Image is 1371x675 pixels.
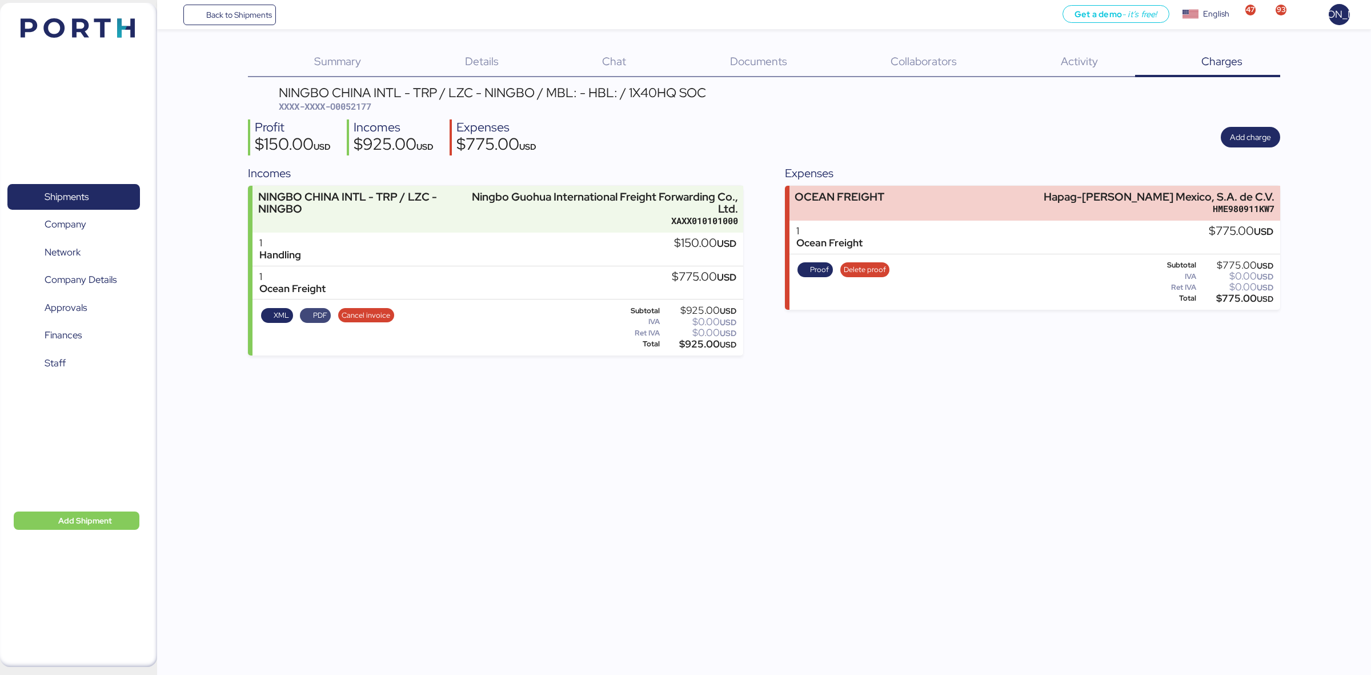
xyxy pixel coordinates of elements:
a: Company [7,211,140,238]
div: Total [613,340,660,348]
div: $150.00 [674,237,736,250]
div: Subtotal [1150,261,1197,269]
div: $775.00 [456,136,536,155]
span: USD [717,271,736,283]
button: Add Shipment [14,512,139,530]
div: Incomes [354,119,434,136]
span: Delete proof [844,263,886,276]
div: Ret IVA [613,329,660,337]
span: XML [274,309,289,322]
span: USD [1254,225,1273,238]
span: USD [1257,261,1273,271]
a: Approvals [7,294,140,321]
div: $775.00 [1198,261,1273,270]
span: Charges [1201,54,1242,69]
button: XML [261,308,293,323]
span: Details [465,54,499,69]
div: $150.00 [255,136,331,155]
div: $0.00 [662,329,737,337]
div: XAXX010101000 [471,215,737,227]
div: Total [1150,294,1197,302]
button: Add charge [1221,127,1280,147]
div: $775.00 [1209,225,1273,238]
div: 1 [259,271,326,283]
span: Proof [810,263,829,276]
span: USD [720,340,736,350]
div: Hapag-[PERSON_NAME] Mexico, S.A. de C.V. [1044,191,1274,203]
span: Collaborators [891,54,957,69]
button: Menu [164,5,183,25]
div: Ningbo Guohua International Freight Forwarding Co., Ltd. [471,191,737,215]
div: NINGBO CHINA INTL - TRP / LZC - NINGBO [258,191,466,215]
span: Staff [45,355,66,372]
span: Summary [314,54,361,69]
span: Company Details [45,271,117,288]
span: Back to Shipments [206,8,272,22]
span: USD [519,141,536,152]
div: Expenses [456,119,536,136]
span: Add Shipment [58,514,112,528]
span: USD [1257,294,1273,304]
div: $925.00 [354,136,434,155]
button: Proof [797,262,833,277]
span: Network [45,244,81,261]
div: $925.00 [662,306,737,315]
span: Chat [602,54,626,69]
div: Profit [255,119,331,136]
a: Finances [7,322,140,349]
div: $0.00 [1198,272,1273,281]
a: Company Details [7,267,140,293]
a: Back to Shipments [183,5,276,25]
div: HME980911KW7 [1044,203,1274,215]
div: $925.00 [662,340,737,349]
span: USD [314,141,331,152]
div: $775.00 [672,271,736,283]
span: USD [1257,271,1273,282]
span: Shipments [45,189,89,205]
span: Approvals [45,299,87,316]
div: 1 [259,237,301,249]
div: Ret IVA [1150,283,1197,291]
div: Subtotal [613,307,660,315]
div: IVA [1150,273,1197,281]
span: Cancel invoice [342,309,390,322]
div: 1 [796,225,863,237]
div: IVA [613,318,660,326]
div: Handling [259,249,301,261]
div: Ocean Freight [796,237,863,249]
div: $0.00 [662,318,737,326]
span: USD [720,317,736,327]
button: Delete proof [840,262,890,277]
div: Ocean Freight [259,283,326,295]
button: Cancel invoice [338,308,394,323]
div: $775.00 [1198,294,1273,303]
span: USD [416,141,434,152]
span: XXXX-XXXX-O0052177 [279,101,371,112]
span: USD [1257,282,1273,293]
span: USD [717,237,736,250]
span: Documents [730,54,787,69]
span: Finances [45,327,82,344]
div: OCEAN FREIGHT [795,191,884,203]
button: PDF [300,308,331,323]
span: Company [45,216,86,233]
div: English [1203,8,1229,20]
div: Incomes [248,165,743,182]
span: USD [720,306,736,316]
span: Activity [1061,54,1098,69]
div: NINGBO CHINA INTL - TRP / LZC - NINGBO / MBL: - HBL: / 1X40HQ SOC [279,86,706,99]
span: Add charge [1230,130,1271,144]
div: Expenses [785,165,1280,182]
a: Staff [7,350,140,376]
span: USD [720,328,736,338]
a: Shipments [7,184,140,210]
span: PDF [313,309,327,322]
div: $0.00 [1198,283,1273,291]
a: Network [7,239,140,266]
